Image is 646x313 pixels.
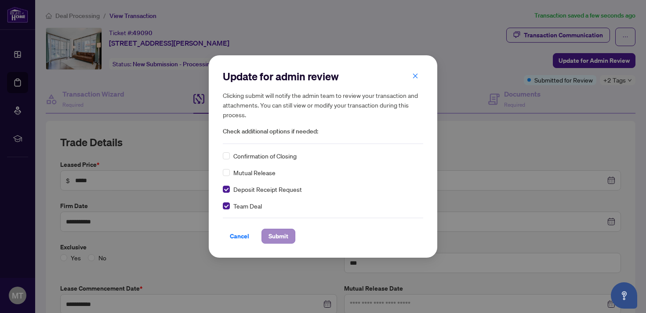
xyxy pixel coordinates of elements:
[233,151,297,161] span: Confirmation of Closing
[223,69,423,83] h2: Update for admin review
[611,282,637,309] button: Open asap
[269,229,288,243] span: Submit
[233,201,262,211] span: Team Deal
[261,229,295,244] button: Submit
[233,184,302,194] span: Deposit Receipt Request
[223,126,423,137] span: Check additional options if needed:
[230,229,249,243] span: Cancel
[412,73,418,79] span: close
[233,168,276,177] span: Mutual Release
[223,229,256,244] button: Cancel
[223,90,423,119] h5: Clicking submit will notify the admin team to review your transaction and attachments. You can st...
